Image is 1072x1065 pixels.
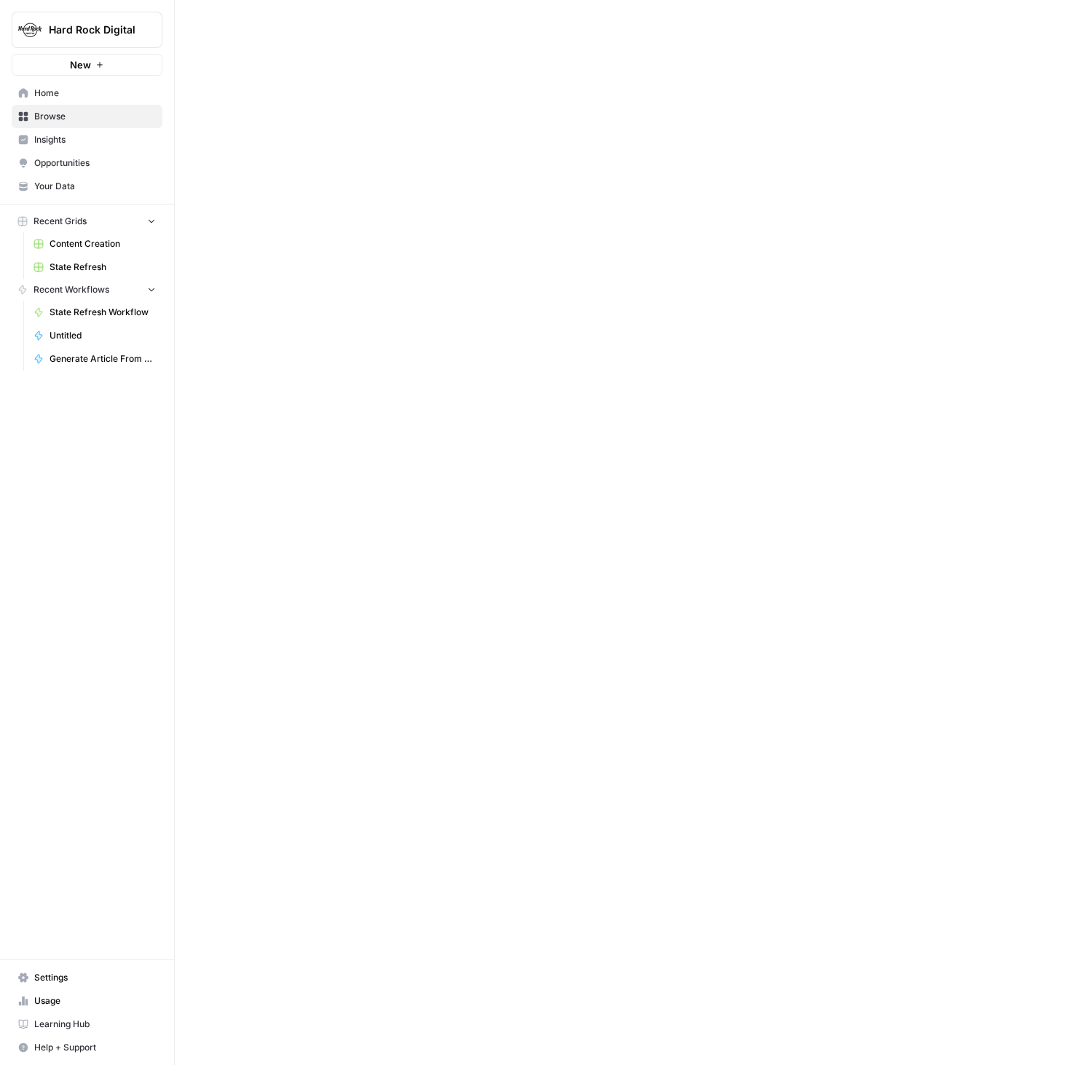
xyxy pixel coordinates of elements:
[12,279,162,301] button: Recent Workflows
[50,261,156,274] span: State Refresh
[33,283,109,296] span: Recent Workflows
[12,151,162,175] a: Opportunities
[17,17,43,43] img: Hard Rock Digital Logo
[27,256,162,279] a: State Refresh
[27,232,162,256] a: Content Creation
[70,58,91,72] span: New
[12,1036,162,1059] button: Help + Support
[34,1018,156,1031] span: Learning Hub
[34,1041,156,1054] span: Help + Support
[50,329,156,342] span: Untitled
[27,324,162,347] a: Untitled
[34,994,156,1007] span: Usage
[33,215,87,228] span: Recent Grids
[12,966,162,989] a: Settings
[34,110,156,123] span: Browse
[34,971,156,984] span: Settings
[50,306,156,319] span: State Refresh Workflow
[12,128,162,151] a: Insights
[50,352,156,365] span: Generate Article From Outline
[50,237,156,250] span: Content Creation
[27,301,162,324] a: State Refresh Workflow
[12,1013,162,1036] a: Learning Hub
[12,105,162,128] a: Browse
[12,210,162,232] button: Recent Grids
[12,989,162,1013] a: Usage
[27,347,162,371] a: Generate Article From Outline
[12,54,162,76] button: New
[12,82,162,105] a: Home
[12,12,162,48] button: Workspace: Hard Rock Digital
[12,175,162,198] a: Your Data
[34,157,156,170] span: Opportunities
[49,23,137,37] span: Hard Rock Digital
[34,87,156,100] span: Home
[34,133,156,146] span: Insights
[34,180,156,193] span: Your Data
